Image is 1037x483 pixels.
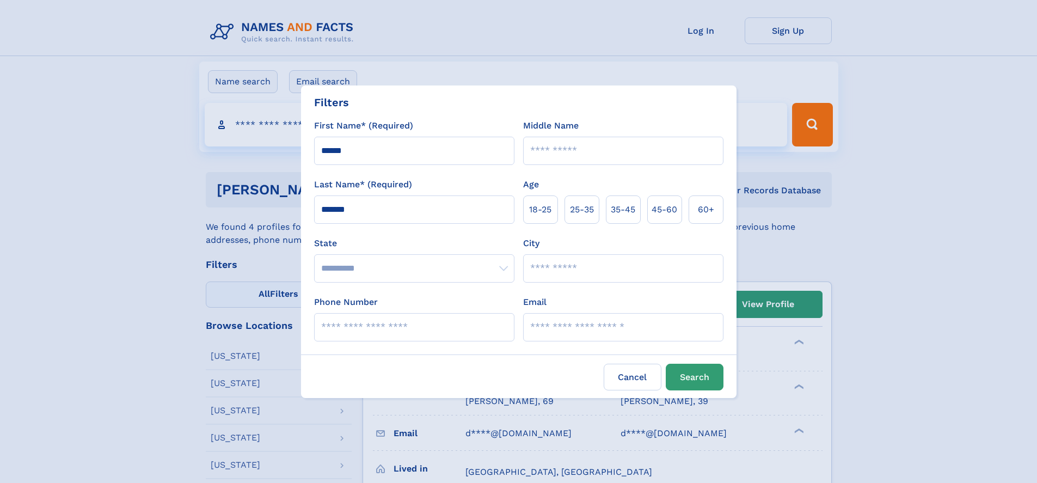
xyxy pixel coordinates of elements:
[314,237,514,250] label: State
[523,237,539,250] label: City
[529,203,551,216] span: 18‑25
[604,364,661,390] label: Cancel
[570,203,594,216] span: 25‑35
[652,203,677,216] span: 45‑60
[314,296,378,309] label: Phone Number
[523,178,539,191] label: Age
[314,94,349,111] div: Filters
[523,296,547,309] label: Email
[611,203,635,216] span: 35‑45
[666,364,723,390] button: Search
[314,119,413,132] label: First Name* (Required)
[698,203,714,216] span: 60+
[314,178,412,191] label: Last Name* (Required)
[523,119,579,132] label: Middle Name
